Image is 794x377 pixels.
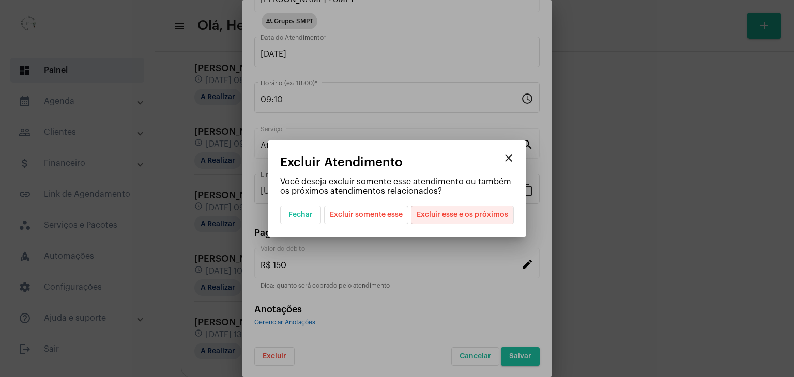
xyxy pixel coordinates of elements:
[502,152,515,164] mat-icon: close
[411,206,514,224] button: Excluir esse e os próximos
[288,211,313,218] span: Fechar
[280,177,514,196] p: Você deseja excluir somente esse atendimento ou também os próximos atendimentos relacionados?
[280,155,403,169] span: Excluir Atendimento
[280,206,321,224] button: Fechar
[324,206,408,224] button: Excluir somente esse
[417,206,508,224] span: Excluir esse e os próximos
[330,206,403,224] span: Excluir somente esse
